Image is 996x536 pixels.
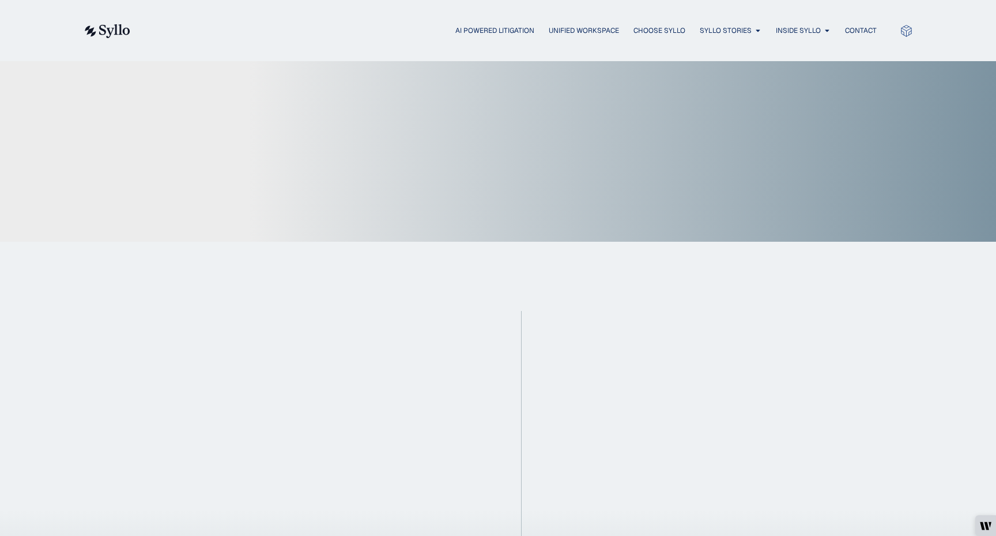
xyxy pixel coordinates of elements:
[153,25,877,36] nav: Menu
[845,25,877,36] a: Contact
[549,25,619,36] a: Unified Workspace
[455,25,534,36] a: AI Powered Litigation
[83,24,130,38] img: syllo
[776,25,821,36] a: Inside Syllo
[633,25,685,36] a: Choose Syllo
[153,25,877,36] div: Menu Toggle
[700,25,752,36] a: Syllo Stories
